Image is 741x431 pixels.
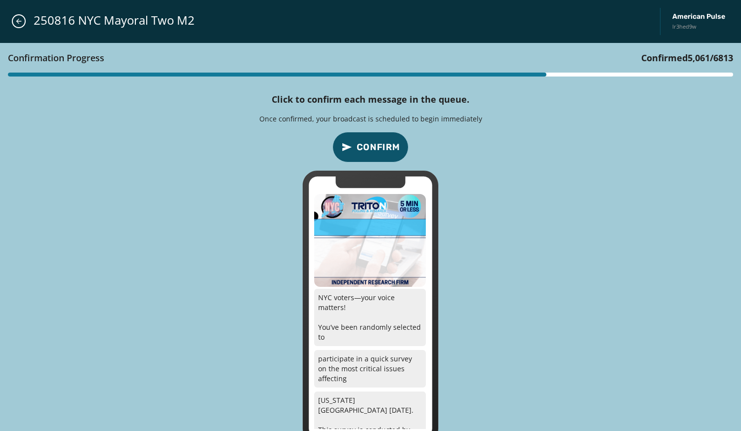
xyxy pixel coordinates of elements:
span: 5,061 [688,52,710,64]
span: Confirm [357,140,400,154]
p: participate in a quick survey on the most critical issues affecting [314,350,426,388]
img: 2025-06-28_193148_8474_php1sneEi-300x250-1725.png [314,194,426,287]
span: American Pulse [672,12,725,22]
h4: Click to confirm each message in the queue. [272,92,469,106]
span: 250816 NYC Mayoral Two M2 [34,12,195,28]
p: NYC voters—your voice matters! You’ve been randomly selected to [314,289,426,346]
h3: Confirmation Progress [8,51,104,65]
button: confirm-p2p-message-button [332,132,409,162]
p: Once confirmed, your broadcast is scheduled to begin immediately [259,114,482,124]
h3: Confirmed / 6813 [641,51,733,65]
span: lr3hed9w [672,23,725,31]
